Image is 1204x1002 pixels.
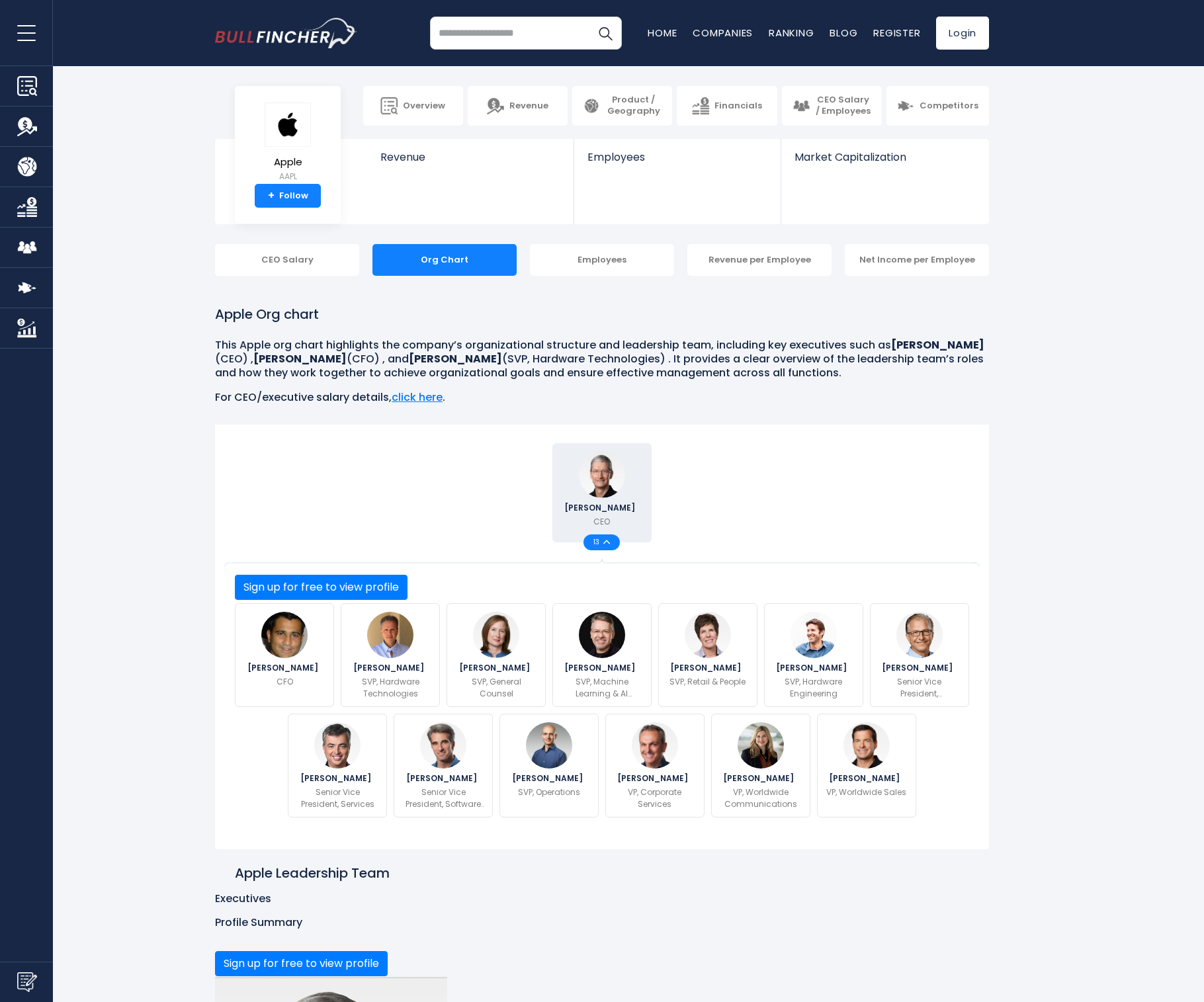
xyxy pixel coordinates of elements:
a: Sabih Khan [PERSON_NAME] SVP, Operations [499,714,599,817]
img: Greg Joswiak [896,612,943,658]
span: [PERSON_NAME] [406,774,481,782]
a: John Ternus [PERSON_NAME] SVP, Hardware Engineering [764,603,863,707]
a: Tim Cook [PERSON_NAME] CEO 13 [552,443,652,542]
img: Sabih Khan [526,722,572,769]
p: For CEO/executive salary details, . [215,391,989,405]
a: +Follow [255,184,321,208]
a: Ranking [769,26,814,40]
b: [PERSON_NAME] [253,351,347,366]
a: Eddy Cue [PERSON_NAME] Senior Vice President, Services [288,714,387,817]
span: Overview [403,101,445,112]
span: [PERSON_NAME] [670,664,745,672]
strong: + [268,190,275,202]
span: [PERSON_NAME] [723,774,798,782]
span: [PERSON_NAME] [564,664,639,672]
a: Apple AAPL [264,102,312,185]
a: Craig Federighi [PERSON_NAME] Senior Vice President, Software Engineering [394,714,493,817]
a: Revenue [367,139,574,186]
span: [PERSON_NAME] [829,774,904,782]
p: SVP, Operations [518,786,580,798]
a: CEO Salary / Employees [782,86,882,126]
span: CEO Salary / Employees [815,95,871,117]
p: VP, Worldwide Communications [720,786,802,810]
span: Market Capitalization [795,151,974,163]
div: CEO Salary [215,244,359,276]
span: [PERSON_NAME] [564,504,639,512]
a: Johny Srouji [PERSON_NAME] SVP, Hardware Technologies [341,603,440,707]
button: Search [589,17,622,50]
p: SVP, Retail & People [669,676,746,688]
a: Competitors [886,86,989,126]
p: SVP, Hardware Engineering [773,676,855,700]
a: Katherine Adams [PERSON_NAME] SVP, General Counsel [447,603,546,707]
span: Revenue [380,151,561,163]
span: [PERSON_NAME] [459,664,534,672]
span: Employees [587,151,767,163]
a: Login [936,17,989,50]
b: [PERSON_NAME] [409,351,502,366]
img: Deirdre O’Brien [685,612,731,658]
h1: Apple Org chart [215,304,989,324]
img: John Ternus [791,612,837,658]
img: Mike Fenger [843,722,890,769]
span: 13 [593,539,603,546]
a: Overview [363,86,463,126]
p: Senior Vice President, Services [296,786,378,810]
span: [PERSON_NAME] [776,664,851,672]
a: Register [873,26,920,40]
img: Johny Srouji [367,612,413,658]
a: Revenue [468,86,568,126]
p: Executives [215,892,989,906]
div: Net Income per Employee [845,244,989,276]
div: Org Chart [372,244,517,276]
h2: Apple Leadership Team [235,864,390,882]
span: Financials [714,101,762,112]
p: SVP, Machine Learning & AI Strategy [561,676,643,700]
img: Tim Cook [579,452,625,498]
p: SVP, General Counsel [455,676,537,700]
img: Kristin Huguet Quayle [738,722,784,769]
div: Employees [530,244,674,276]
b: [PERSON_NAME] [891,337,984,353]
a: click here [392,390,443,405]
button: Sign up for free to view profile [235,575,408,600]
p: Senior Vice President, Software Engineering [402,786,484,810]
img: Katherine Adams [473,612,519,658]
span: Product / Geography [605,95,662,117]
a: Mike Fenger [PERSON_NAME] VP, Worldwide Sales [817,714,916,817]
span: [PERSON_NAME] [617,774,692,782]
span: [PERSON_NAME] [300,774,375,782]
a: Kristin Huguet Quayle [PERSON_NAME] VP, Worldwide Communications [711,714,810,817]
a: Product / Geography [572,86,672,126]
a: Employees [574,139,780,186]
p: SVP, Hardware Technologies [349,676,431,700]
a: Deirdre O’Brien [PERSON_NAME] SVP, Retail & People [658,603,757,707]
a: Home [648,26,677,40]
p: CEO [593,516,610,528]
span: [PERSON_NAME] [353,664,428,672]
a: Companies [693,26,753,40]
small: AAPL [265,171,311,183]
span: Revenue [509,101,548,112]
span: Competitors [920,101,978,112]
span: Apple [265,157,311,168]
span: [PERSON_NAME] [247,664,322,672]
a: Blog [830,26,857,40]
img: Luca Maestri [632,722,678,769]
div: Revenue per Employee [687,244,832,276]
a: Financials [677,86,777,126]
img: Kevan Parekh [261,612,308,658]
a: Greg Joswiak [PERSON_NAME] Senior Vice President, Worldwide Marketing [870,603,969,707]
span: [PERSON_NAME] [512,774,587,782]
a: Go to homepage [215,18,357,48]
p: CFO [277,676,293,688]
img: bullfincher logo [215,18,357,48]
a: Kevan Parekh [PERSON_NAME] CFO [235,603,334,707]
a: Market Capitalization [781,139,988,186]
p: VP, Corporate Services [614,786,696,810]
p: VP, Worldwide Sales [826,786,906,798]
button: Sign up for free to view profile [215,951,388,976]
img: Craig Federighi [420,722,466,769]
p: Senior Vice President, Worldwide Marketing [879,676,961,700]
p: This Apple org chart highlights the company’s organizational structure and leadership team, inclu... [215,339,989,380]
